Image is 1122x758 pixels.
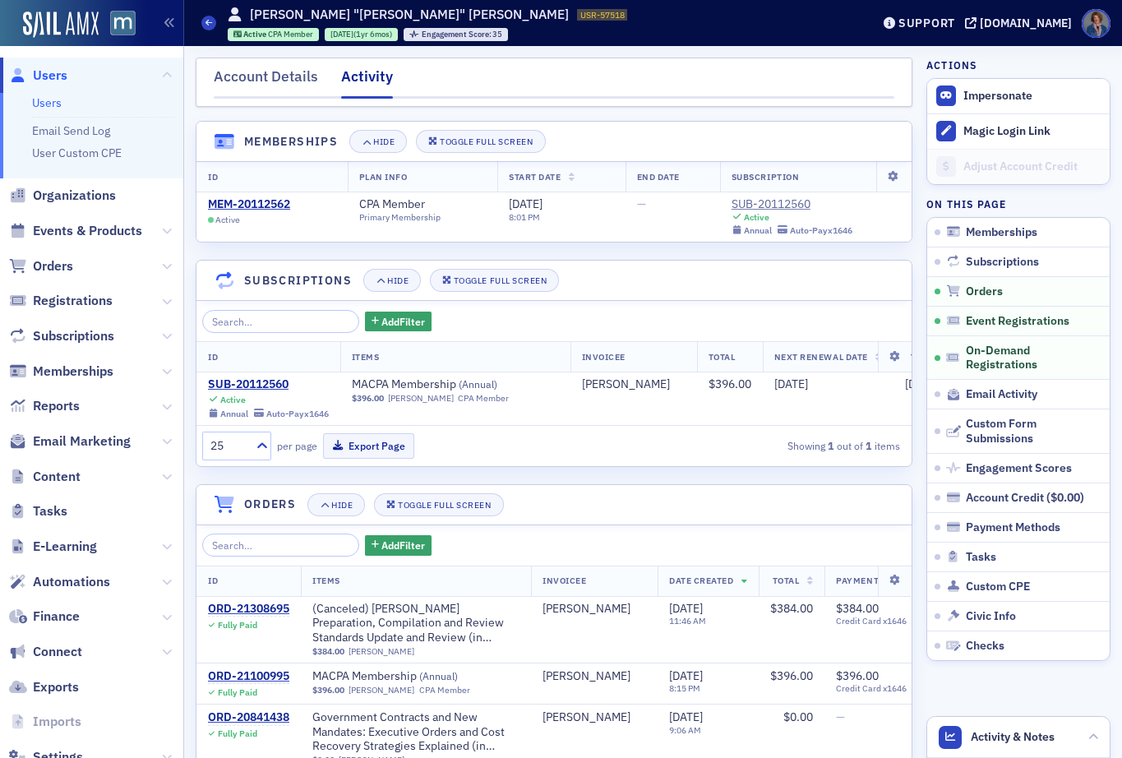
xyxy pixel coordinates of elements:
span: Date Created [669,575,733,586]
span: End Date [637,171,680,183]
div: Toggle Full Screen [454,276,547,285]
span: [DATE] [330,29,353,39]
span: Next Renewal Date [774,351,868,363]
span: Engagement Score : [422,29,493,39]
h4: On this page [926,196,1110,211]
div: (1yr 6mos) [330,29,392,39]
a: Subscriptions [9,327,114,345]
span: Content [33,468,81,486]
button: Toggle Full Screen [416,130,546,153]
span: Dave Lewis [543,602,646,617]
a: MACPA Membership (Annual) [352,377,559,392]
span: Users [33,67,67,85]
span: (Canceled) Haig’s Preparation, Compilation and Review Standards Update and Review (in collaborati... [312,602,519,645]
span: Active [243,29,268,39]
a: Events & Products [9,222,142,240]
span: Custom CPE [966,580,1030,594]
span: Total [773,575,800,586]
a: Reports [9,397,80,415]
input: Search… [202,310,359,333]
span: USR-57518 [580,9,625,21]
a: Orders [9,257,73,275]
span: ID [208,575,218,586]
span: Checks [966,639,1004,654]
div: [PERSON_NAME] [543,710,630,725]
strong: 1 [825,438,837,453]
div: Adjust Account Credit [963,159,1101,174]
span: [DATE] [509,196,543,211]
a: [PERSON_NAME] [349,685,414,696]
span: CPA Member [268,29,313,39]
span: Finance [33,608,80,626]
button: Export Page [323,433,414,459]
a: Imports [9,713,81,731]
span: Organizations [33,187,116,205]
span: Connect [33,643,82,661]
a: MACPA Membership (Annual) [312,669,519,684]
div: [DOMAIN_NAME] [980,16,1072,30]
div: Engagement Score: 35 [404,28,508,41]
button: Toggle Full Screen [374,493,504,516]
a: MEM-20112562 [208,197,290,212]
span: [DATE] [669,601,703,616]
span: Plan Info [359,171,408,183]
span: $396.00 [709,377,751,391]
a: SUB-20112560 [208,377,329,392]
a: Organizations [9,187,116,205]
span: On-Demand Registrations [966,344,1102,372]
a: User Custom CPE [32,146,122,160]
a: Email Marketing [9,432,131,451]
a: SailAMX [23,12,99,38]
strong: 1 [863,438,875,453]
a: Users [9,67,67,85]
a: View Homepage [99,11,136,39]
div: 35 [422,30,503,39]
input: Search… [202,534,359,557]
span: Automations [33,573,110,591]
h4: Actions [926,58,977,72]
time: 8:01 PM [509,211,540,223]
button: Hide [307,493,365,516]
span: Email Marketing [33,432,131,451]
span: Event Registrations [966,314,1069,329]
a: [PERSON_NAME] [349,646,414,657]
span: Add Filter [381,538,425,552]
span: Exports [33,678,79,696]
a: Exports [9,678,79,696]
div: CPA Member [419,685,470,696]
a: ORD-21308695 [208,602,289,617]
label: per page [277,438,317,453]
span: $396.00 [352,393,384,404]
a: [PERSON_NAME] [388,393,454,404]
span: — [637,196,646,211]
a: Adjust Account Credit [927,149,1110,184]
button: AddFilter [365,312,432,332]
span: Engagement Scores [966,461,1072,476]
div: [PERSON_NAME] [582,377,670,392]
span: MACPA Membership [352,377,559,392]
a: Automations [9,573,110,591]
span: $384.00 [770,601,813,616]
span: Memberships [966,225,1037,240]
div: Active: Active: CPA Member [228,28,320,41]
h4: Subscriptions [244,272,352,289]
span: Government Contracts and New Mandates: Executive Orders and Cost Recovery Strategies Explained (i... [312,710,519,754]
div: SUB-20112560 [732,197,852,212]
span: Subscriptions [33,327,114,345]
div: Active [220,395,246,405]
div: Activity [341,66,393,99]
a: Email Send Log [32,123,110,138]
span: Items [312,575,340,586]
a: ORD-21100995 [208,669,289,684]
div: Auto-Pay x1646 [790,225,852,236]
button: Impersonate [963,89,1032,104]
span: $0.00 [783,709,813,724]
button: Magic Login Link [927,113,1110,149]
span: Credit Card x1646 [836,616,918,626]
span: Orders [966,284,1003,299]
span: E-Learning [33,538,97,556]
div: Fully Paid [218,620,257,631]
a: [PERSON_NAME] [543,602,630,617]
